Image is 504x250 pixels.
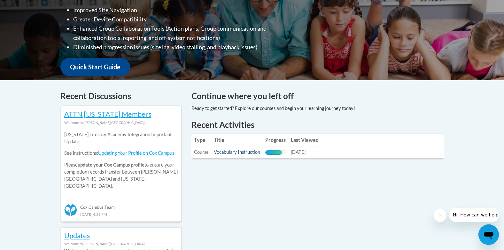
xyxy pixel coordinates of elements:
[64,150,178,157] p: See instructions:
[60,58,130,76] a: Quick Start Guide
[73,43,292,52] li: Diminished progression issues (site lag, video stalling, and playback issues)
[64,119,178,126] div: Welcome to [PERSON_NAME][GEOGRAPHIC_DATA]!
[64,240,178,247] div: Welcome to [PERSON_NAME][GEOGRAPHIC_DATA]!
[478,224,499,245] iframe: Button to launch messaging window
[4,4,52,10] span: Hi. How can we help?
[194,149,209,155] span: Course
[98,150,174,156] a: Updating Your Profile on Cox Campus
[78,162,144,168] b: update your Cox Campus profile
[191,134,211,146] th: Type
[288,134,321,146] th: Last Viewed
[64,131,178,145] p: [US_STATE] Literacy Academy Integration Important Update
[263,134,288,146] th: Progress
[64,231,90,240] a: Updates
[191,90,444,102] h4: Continue where you left off
[73,5,292,15] li: Improved Site Navigation
[191,119,444,130] h1: Recent Activities
[214,149,260,155] a: Vocabulary Instruction
[434,209,446,222] iframe: Close message
[60,90,182,102] h4: Recent Discussions
[64,110,151,118] a: ATTN [US_STATE] Members
[64,204,77,216] img: Cox Campus Team
[64,199,178,210] div: Cox Campus Team
[64,126,178,194] div: Please to ensure your completion records transfer between [PERSON_NAME][GEOGRAPHIC_DATA] and [US_...
[291,149,306,155] span: [DATE]
[265,150,282,155] div: Progress, %
[73,15,292,24] li: Greater Device Compatibility
[211,134,263,146] th: Title
[64,211,178,218] div: [DATE] 4:39 PM
[449,208,499,222] iframe: Message from company
[73,24,292,43] li: Enhanced Group Collaboration Tools (Action plans, Group communication and collaboration tools, re...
